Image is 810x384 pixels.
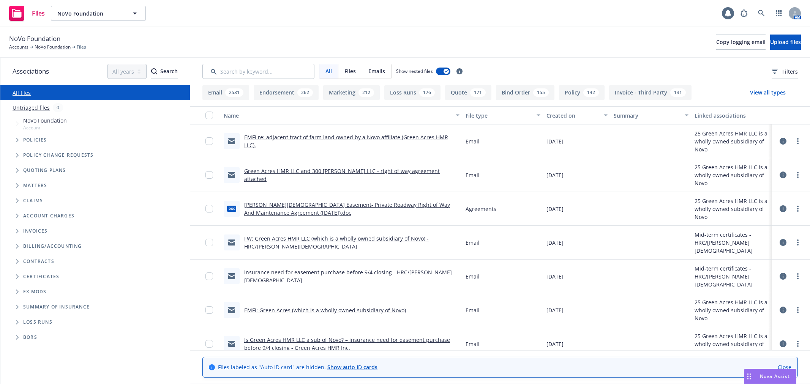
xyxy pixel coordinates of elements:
[6,3,48,24] a: Files
[695,231,769,255] div: Mid-term certificates - HRC/[PERSON_NAME][DEMOGRAPHIC_DATA]
[13,66,49,76] span: Associations
[151,64,178,79] button: SearchSearch
[23,214,74,218] span: Account charges
[744,369,796,384] button: Nova Assist
[384,85,441,100] button: Loss Runs
[218,363,377,371] span: Files labeled as "Auto ID card" are hidden.
[609,85,692,100] button: Invoice - Third Party
[559,85,605,100] button: Policy
[224,112,451,120] div: Name
[23,168,66,173] span: Quoting plans
[9,44,28,50] a: Accounts
[793,272,802,281] a: more
[244,235,429,250] a: FW: Green Acres HMR LLC (which is a wholly owned subsidiary of Novo) - HRC/[PERSON_NAME][DEMOGRAP...
[583,88,599,97] div: 142
[546,340,564,348] span: [DATE]
[466,306,480,314] span: Email
[32,10,45,16] span: Files
[23,320,52,324] span: Loss Runs
[323,85,380,100] button: Marketing
[466,112,532,120] div: File type
[793,170,802,179] a: more
[225,88,243,97] div: 2531
[9,34,60,44] span: NoVo Foundation
[546,137,564,145] span: [DATE]
[782,68,798,76] span: Filters
[496,85,554,100] button: Bind Order
[463,106,543,124] button: File type
[205,239,213,246] input: Toggle Row Selected
[546,171,564,179] span: [DATE]
[770,35,801,50] button: Upload files
[445,85,491,100] button: Quote
[151,64,178,79] div: Search
[760,373,790,379] span: Nova Assist
[57,9,123,17] span: NoVo Foundation
[23,116,67,124] span: NoVo Foundation
[0,115,190,239] div: Tree Example
[205,340,213,348] input: Toggle Row Selected
[670,88,686,97] div: 131
[695,298,769,322] div: 25 Green Acres HMR LLC is a wholly owned subsidiary of Novo
[23,153,93,157] span: Policy change requests
[53,103,63,112] div: 0
[772,64,798,79] button: Filters
[35,44,71,50] a: NoVo Foundation
[546,205,564,213] span: [DATE]
[466,239,480,247] span: Email
[244,336,450,351] a: Is Green Acres HMR LLC a sub of Novo? – insurance need for easement purchase before 9/4 closing -...
[793,339,802,348] a: more
[466,137,480,145] span: Email
[614,112,680,120] div: Summary
[543,106,611,124] button: Created on
[202,85,249,100] button: Email
[51,6,146,21] button: NoVo Foundation
[205,306,213,314] input: Toggle Row Selected
[793,238,802,247] a: more
[546,272,564,280] span: [DATE]
[546,239,564,247] span: [DATE]
[244,134,448,149] a: EMFI re: adjacent tract of farm land owned by a Novo affiliate (Green Acres HMR LLC).
[533,88,549,97] div: 155
[23,198,43,203] span: Claims
[23,183,47,188] span: Matters
[254,85,319,100] button: Endorsement
[13,104,50,112] a: Untriaged files
[695,197,769,221] div: 25 Green Acres HMR LLC is a wholly owned subsidiary of Novo
[77,44,86,50] span: Files
[695,129,769,153] div: 25 Green Acres HMR LLC is a wholly owned subsidiary of Novo
[358,88,374,97] div: 212
[0,239,190,345] div: Folder Tree Example
[466,272,480,280] span: Email
[546,112,599,120] div: Created on
[793,305,802,315] a: more
[470,88,486,97] div: 171
[23,138,47,142] span: Policies
[205,272,213,280] input: Toggle Row Selected
[205,137,213,145] input: Toggle Row Selected
[770,38,801,46] span: Upload files
[716,38,766,46] span: Copy logging email
[297,88,313,97] div: 262
[23,229,48,233] span: Invoices
[793,204,802,213] a: more
[13,89,31,96] a: All files
[23,305,90,309] span: Summary of insurance
[205,205,213,212] input: Toggle Row Selected
[466,205,496,213] span: Agreements
[227,206,236,211] span: doc
[23,259,54,264] span: Contracts
[344,67,356,75] span: Files
[205,171,213,179] input: Toggle Row Selected
[244,201,450,216] a: [PERSON_NAME][DEMOGRAPHIC_DATA] Easement- Private Roadway Right of Way And Maintenance Agreement ...
[695,264,769,288] div: Mid-term certificates - HRC/[PERSON_NAME][DEMOGRAPHIC_DATA]
[325,67,332,75] span: All
[793,137,802,146] a: more
[716,35,766,50] button: Copy logging email
[695,163,769,187] div: 25 Green Acres HMR LLC is a wholly owned subsidiary of Novo
[205,112,213,119] input: Select all
[692,106,772,124] button: Linked associations
[736,6,752,21] a: Report a Bug
[744,369,754,384] div: Drag to move
[23,244,82,249] span: Billing/Accounting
